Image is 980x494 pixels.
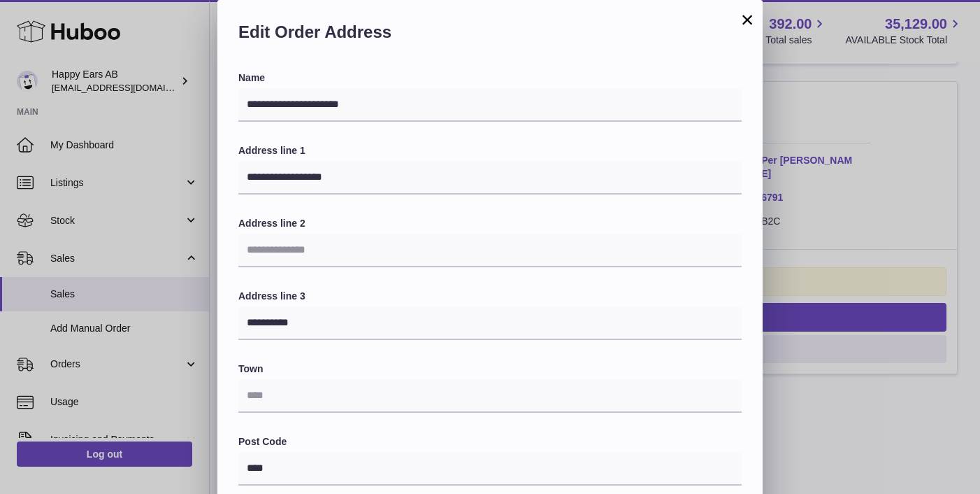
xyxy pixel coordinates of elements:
label: Name [238,71,742,85]
button: × [739,11,756,28]
label: Post Code [238,435,742,449]
label: Address line 1 [238,144,742,157]
label: Town [238,362,742,376]
label: Address line 3 [238,290,742,303]
h2: Edit Order Address [238,21,742,50]
label: Address line 2 [238,217,742,230]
